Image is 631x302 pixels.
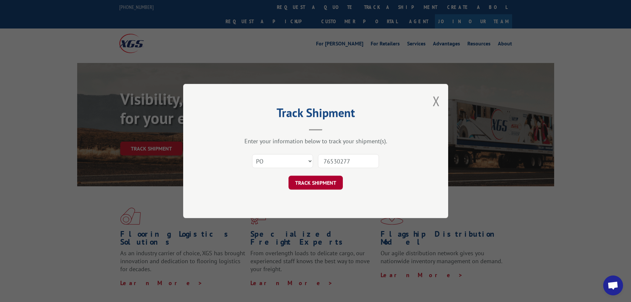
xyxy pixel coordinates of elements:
div: Enter your information below to track your shipment(s). [216,137,415,145]
input: Number(s) [318,154,379,168]
button: Close modal [433,92,440,110]
div: Open chat [603,275,623,295]
button: TRACK SHIPMENT [289,176,343,190]
h2: Track Shipment [216,108,415,121]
